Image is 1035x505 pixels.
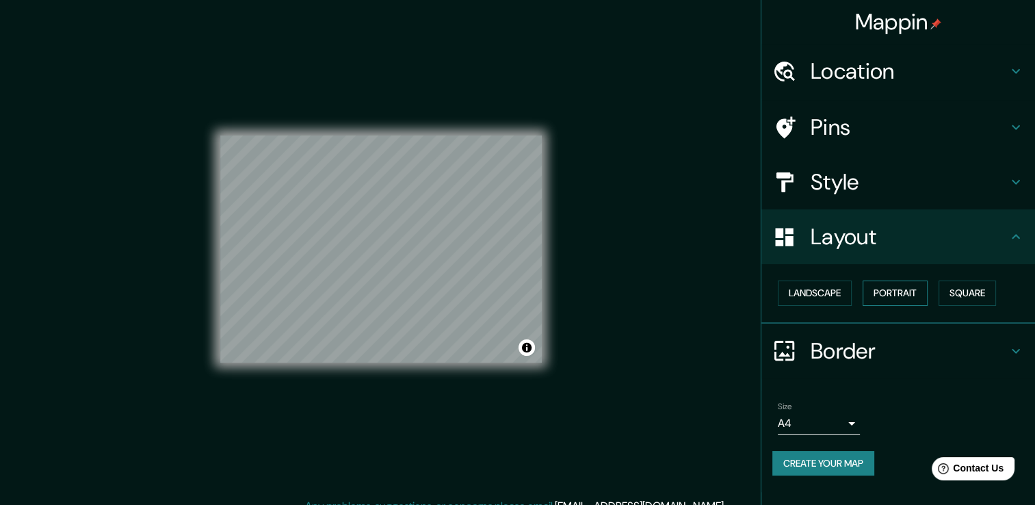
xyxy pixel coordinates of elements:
button: Landscape [778,281,852,306]
div: A4 [778,413,860,435]
h4: Layout [811,223,1008,250]
canvas: Map [220,135,542,363]
img: pin-icon.png [930,18,941,29]
button: Create your map [772,451,874,476]
button: Square [939,281,996,306]
h4: Mappin [855,8,942,36]
h4: Border [811,337,1008,365]
button: Portrait [863,281,928,306]
h4: Location [811,57,1008,85]
h4: Pins [811,114,1008,141]
iframe: Help widget launcher [913,452,1020,490]
div: Border [761,324,1035,378]
div: Style [761,155,1035,209]
div: Layout [761,209,1035,264]
div: Pins [761,100,1035,155]
h4: Style [811,168,1008,196]
button: Toggle attribution [519,339,535,356]
div: Location [761,44,1035,99]
label: Size [778,400,792,412]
